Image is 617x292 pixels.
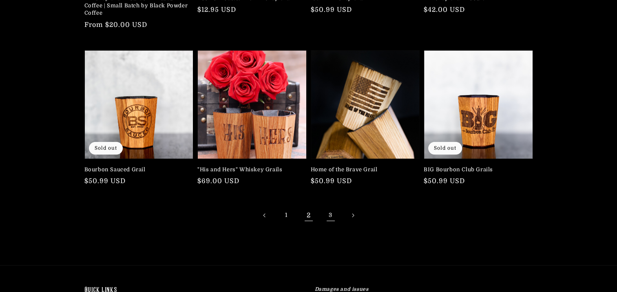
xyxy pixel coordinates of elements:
a: Previous page [256,206,274,224]
a: BIG Bourbon Club Grails [424,166,528,173]
a: Bourbon Sauced Grail [84,166,189,173]
nav: Pagination [84,206,533,224]
span: Page 2 [300,206,318,224]
a: Page 1 [278,206,296,224]
a: Next page [344,206,362,224]
a: Page 3 [322,206,340,224]
a: Home of the Brave Grail [311,166,415,173]
strong: Damages and issues [315,286,369,292]
a: "His and Hers" Whiskey Grails [197,166,302,173]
